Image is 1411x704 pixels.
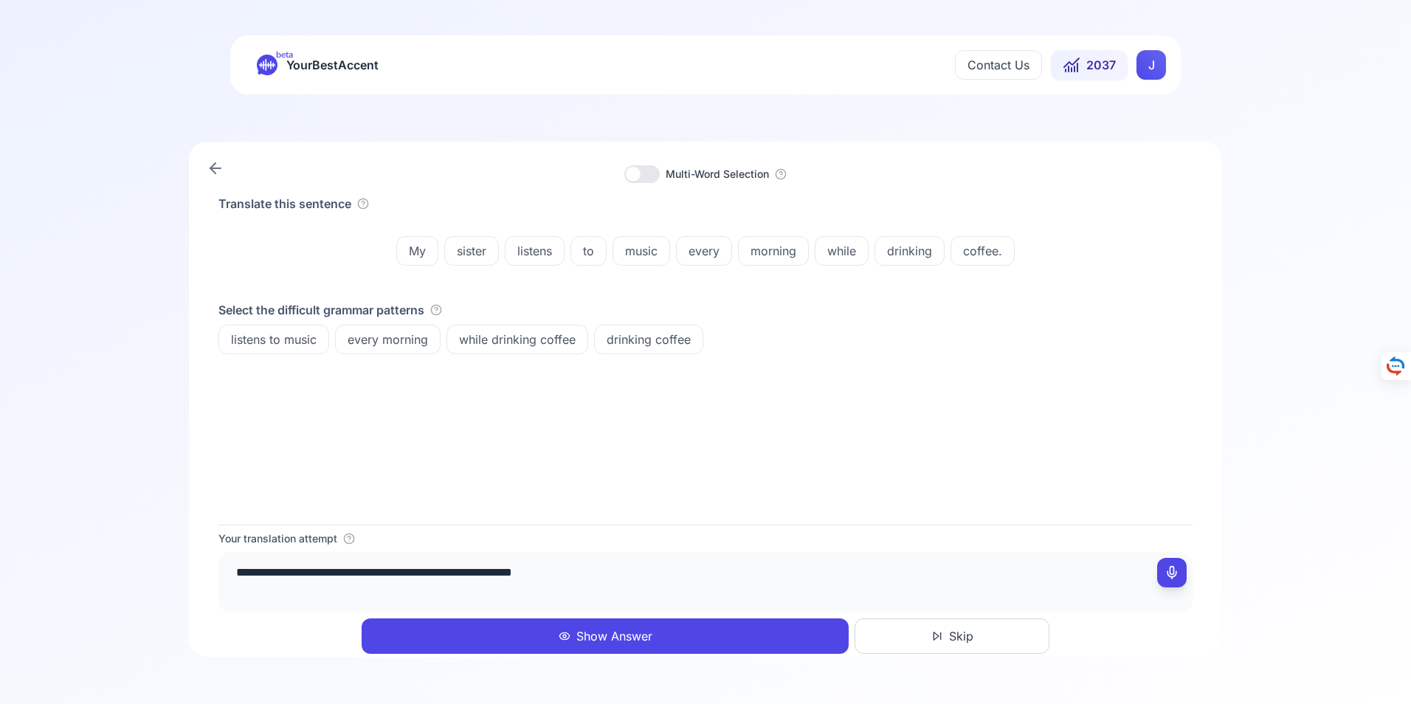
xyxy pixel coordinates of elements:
[1136,50,1166,80] div: J
[245,55,390,75] a: betaYourBestAccent
[218,301,424,319] h4: Select the difficult grammar patterns
[595,331,703,348] span: drinking coffee
[738,236,809,266] button: morning
[613,236,670,266] button: music
[218,195,351,213] h2: Translate this sentence
[362,618,849,654] button: Show Answer
[218,531,337,546] h4: Your translation attempt
[949,627,973,645] span: Skip
[815,236,869,266] button: while
[397,242,438,260] span: My
[505,236,565,266] button: listens
[444,236,499,266] button: sister
[874,236,945,266] button: drinking
[666,167,769,182] button: Multi-Word Selection
[1086,56,1116,74] span: 2037
[613,242,669,260] span: music
[571,242,606,260] span: to
[445,242,498,260] span: sister
[677,242,731,260] span: every
[739,242,808,260] span: morning
[855,618,1049,654] button: Skip
[1051,50,1128,80] button: 2037
[570,236,607,266] button: to
[286,55,379,75] span: YourBestAccent
[506,242,564,260] span: listens
[951,236,1015,266] button: coffee.
[875,242,944,260] span: drinking
[396,236,438,266] button: My
[951,242,1014,260] span: coffee.
[815,242,868,260] span: while
[447,331,587,348] span: while drinking coffee
[955,50,1042,80] button: Contact Us
[336,331,440,348] span: every morning
[219,331,328,348] span: listens to music
[1136,50,1166,80] button: JJ
[276,49,293,61] span: beta
[676,236,732,266] button: every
